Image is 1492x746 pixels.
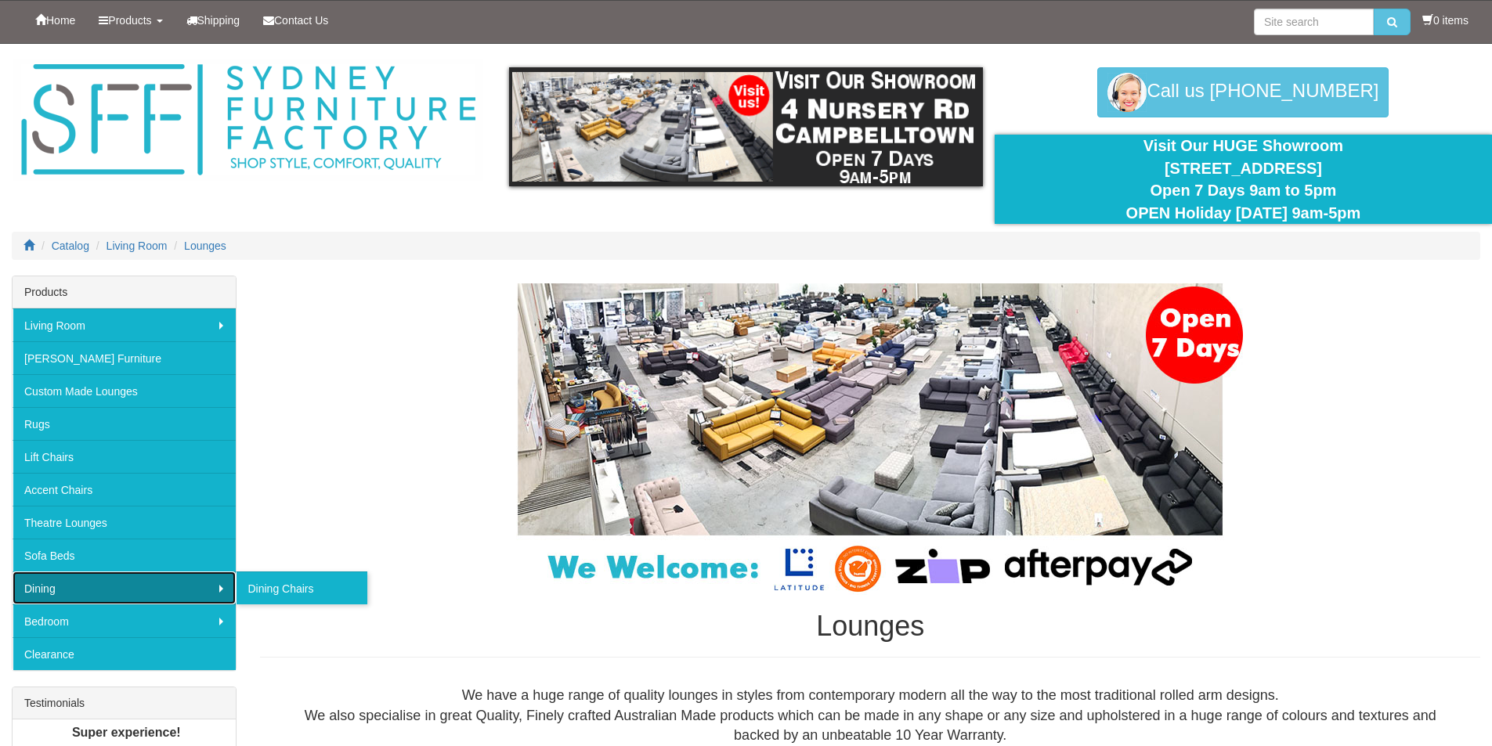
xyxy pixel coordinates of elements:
span: Contact Us [274,14,328,27]
img: Sydney Furniture Factory [13,59,483,181]
span: Products [108,14,151,27]
a: Rugs [13,407,236,440]
a: Dining Chairs [236,571,367,604]
a: Theatre Lounges [13,506,236,539]
a: Home [23,1,87,40]
span: Home [46,14,75,27]
li: 0 items [1422,13,1469,28]
input: Site search [1254,9,1374,35]
a: Dining [13,571,236,604]
a: Contact Us [251,1,340,40]
a: Accent Chairs [13,473,236,506]
a: Bedroom [13,604,236,637]
b: Super experience! [72,726,181,740]
div: Products [13,276,236,308]
a: Shipping [175,1,252,40]
a: Custom Made Lounges [13,374,236,407]
a: Living Room [13,308,236,341]
a: Lounges [184,240,226,252]
img: Lounges [479,283,1262,595]
a: Living Room [107,240,168,252]
a: [PERSON_NAME] Furniture [13,341,236,374]
span: Shipping [197,14,240,27]
a: Clearance [13,637,236,670]
div: Testimonials [13,687,236,719]
a: Products [87,1,174,40]
a: Lift Chairs [13,440,236,473]
div: Visit Our HUGE Showroom [STREET_ADDRESS] Open 7 Days 9am to 5pm OPEN Holiday [DATE] 9am-5pm [1006,135,1480,224]
a: Sofa Beds [13,539,236,571]
img: showroom.gif [509,67,983,186]
h1: Lounges [260,611,1480,642]
a: Catalog [52,240,89,252]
